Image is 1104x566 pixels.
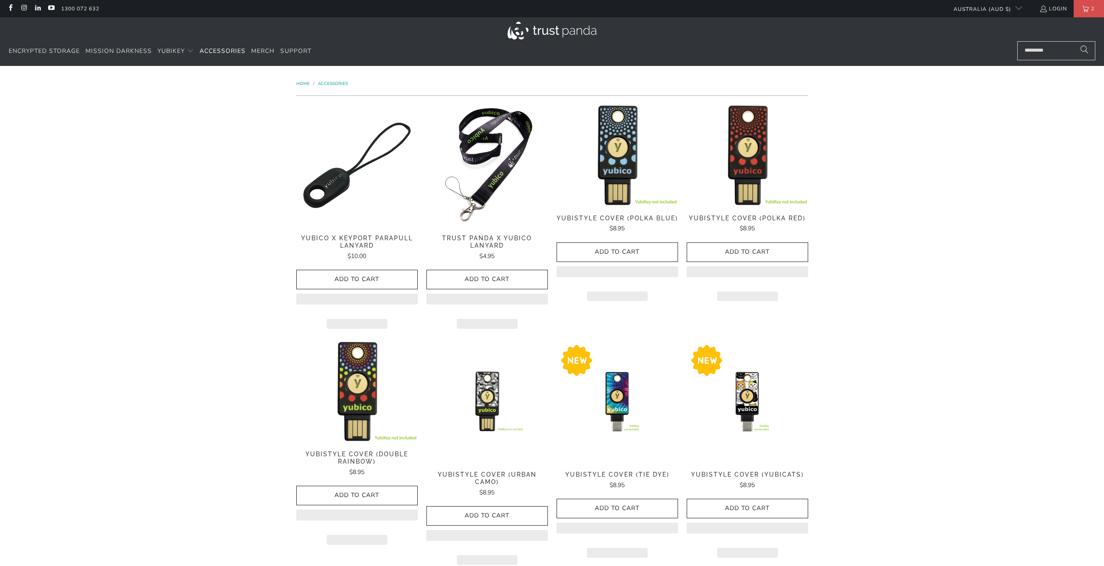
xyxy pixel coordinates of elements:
a: YubiStyle Cover (Urban Camo) - Trust Panda YubiStyle Cover (Urban Camo) - Trust Panda [426,341,548,462]
img: YubiStyle Cover (Polka Red) - Trust Panda [687,105,808,206]
span: Add to Cart [566,505,669,512]
span: $8.95 [740,224,755,232]
span: Support [280,47,311,55]
button: Add to Cart [687,499,808,518]
a: Yubico x Keyport Parapull Lanyard - Trust Panda Yubico x Keyport Parapull Lanyard - Trust Panda [296,105,418,226]
span: YubiStyle Cover (YubiCats) [687,471,808,478]
img: YubiStyle Cover (Tie Dye) - Trust Panda [557,341,678,462]
img: YubiStyle Cover (Urban Camo) - Trust Panda [426,341,548,462]
a: Trust Panda Australia on YouTube [47,5,55,12]
span: / [313,81,314,87]
span: Accessories [200,47,246,55]
span: $8.95 [479,488,495,497]
span: Trust Panda x Yubico Lanyard [426,235,548,249]
span: Add to Cart [305,276,409,283]
button: Add to Cart [426,270,548,289]
a: Trust Panda Australia on Instagram [20,5,27,12]
nav: Translation missing: en.navigation.header.main_nav [9,41,311,62]
span: YubiStyle Cover (Tie Dye) [557,471,678,478]
span: Add to Cart [696,249,799,256]
a: Trust Panda Australia on Facebook [7,5,14,12]
span: Yubico x Keyport Parapull Lanyard [296,235,418,249]
img: Trust Panda Yubico Lanyard - Trust Panda [426,105,548,226]
span: $10.00 [347,252,366,260]
a: YubiStyle Cover (Tie Dye) - Trust Panda YubiStyle Cover (Tie Dye) - Trust Panda [557,341,678,462]
span: Merch [251,47,275,55]
span: YubiStyle Cover (Double Rainbow) [296,451,418,465]
span: YubiStyle Cover (Polka Blue) [557,215,678,222]
a: YubiStyle Cover (YubiCats) $8.95 [687,471,808,490]
img: YubiStyle Cover (Polka Blue) - Trust Panda [557,105,678,206]
a: YubiStyle Cover (Polka Red) $8.95 [687,215,808,234]
button: Add to Cart [557,499,678,518]
span: Add to Cart [566,249,669,256]
a: YubiStyle Cover (Tie Dye) $8.95 [557,471,678,490]
span: Encrypted Storage [9,47,80,55]
a: Mission Darkness [85,41,152,62]
span: $4.95 [479,252,495,260]
button: Add to Cart [426,506,548,526]
a: YubiStyle Cover (Polka Blue) $8.95 [557,215,678,234]
span: $8.95 [740,481,755,489]
a: 1300 072 632 [61,4,99,13]
span: Add to Cart [436,276,539,283]
button: Search [1074,41,1095,60]
span: Add to Cart [305,492,409,499]
button: Add to Cart [687,242,808,262]
a: Trust Panda Australia on LinkedIn [34,5,41,12]
a: YubiStyle Cover (Urban Camo) $8.95 [426,471,548,497]
summary: YubiKey [157,41,194,62]
span: $8.95 [609,224,625,232]
span: Add to Cart [696,505,799,512]
span: Home [296,81,310,87]
span: YubiKey [157,47,185,55]
button: Add to Cart [296,270,418,289]
a: Accessories [318,81,348,87]
span: $8.95 [609,481,625,489]
img: YubiStyle Cover (YubiCats) - Trust Panda [687,341,808,462]
span: Add to Cart [436,512,539,520]
a: Accessories [200,41,246,62]
a: Yubico x Keyport Parapull Lanyard $10.00 [296,235,418,261]
a: Support [280,41,311,62]
a: Encrypted Storage [9,41,80,62]
span: Mission Darkness [85,47,152,55]
input: Search... [1017,41,1095,60]
img: Yubico x Keyport Parapull Lanyard - Trust Panda [296,105,418,226]
a: Login [1039,4,1067,13]
img: YubiStyle Cover (Double Rainbow) - Trust Panda [296,341,418,442]
a: Trust Panda x Yubico Lanyard $4.95 [426,235,548,261]
span: YubiStyle Cover (Urban Camo) [426,471,548,486]
a: YubiStyle Cover (Double Rainbow) $8.95 [296,451,418,477]
a: Merch [251,41,275,62]
span: YubiStyle Cover (Polka Red) [687,215,808,222]
span: $8.95 [349,468,364,476]
img: Trust Panda Australia [508,22,596,39]
button: Add to Cart [296,486,418,505]
a: YubiStyle Cover (YubiCats) - Trust Panda YubiStyle Cover (YubiCats) - Trust Panda [687,341,808,462]
button: Add to Cart [557,242,678,262]
a: Home [296,81,311,87]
